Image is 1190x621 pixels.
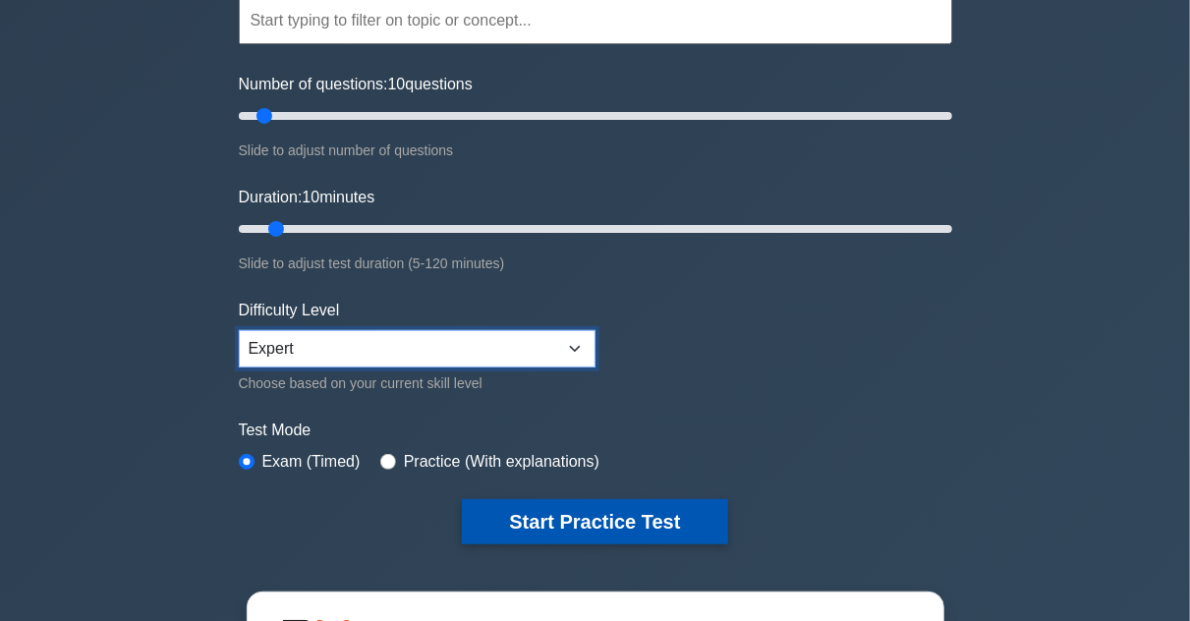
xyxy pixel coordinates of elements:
[239,252,952,275] div: Slide to adjust test duration (5-120 minutes)
[239,419,952,442] label: Test Mode
[302,189,319,205] span: 10
[262,450,361,474] label: Exam (Timed)
[239,139,952,162] div: Slide to adjust number of questions
[239,371,595,395] div: Choose based on your current skill level
[239,299,340,322] label: Difficulty Level
[388,76,406,92] span: 10
[462,499,727,544] button: Start Practice Test
[239,186,375,209] label: Duration: minutes
[239,73,473,96] label: Number of questions: questions
[404,450,599,474] label: Practice (With explanations)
